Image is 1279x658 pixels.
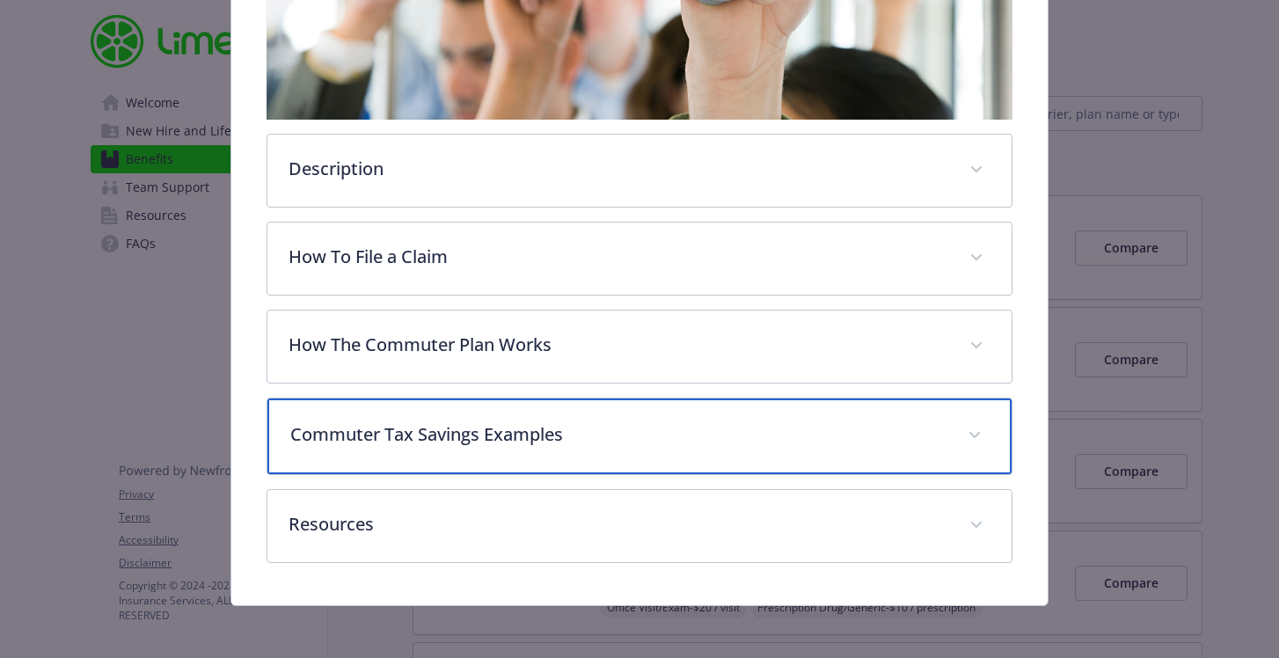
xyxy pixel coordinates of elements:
[289,332,949,358] p: How The Commuter Plan Works
[267,398,1012,474] div: Commuter Tax Savings Examples
[267,311,1012,383] div: How The Commuter Plan Works
[290,421,947,448] p: Commuter Tax Savings Examples
[267,223,1012,295] div: How To File a Claim
[267,490,1012,562] div: Resources
[289,156,949,182] p: Description
[289,244,949,270] p: How To File a Claim
[289,511,949,537] p: Resources
[267,135,1012,207] div: Description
